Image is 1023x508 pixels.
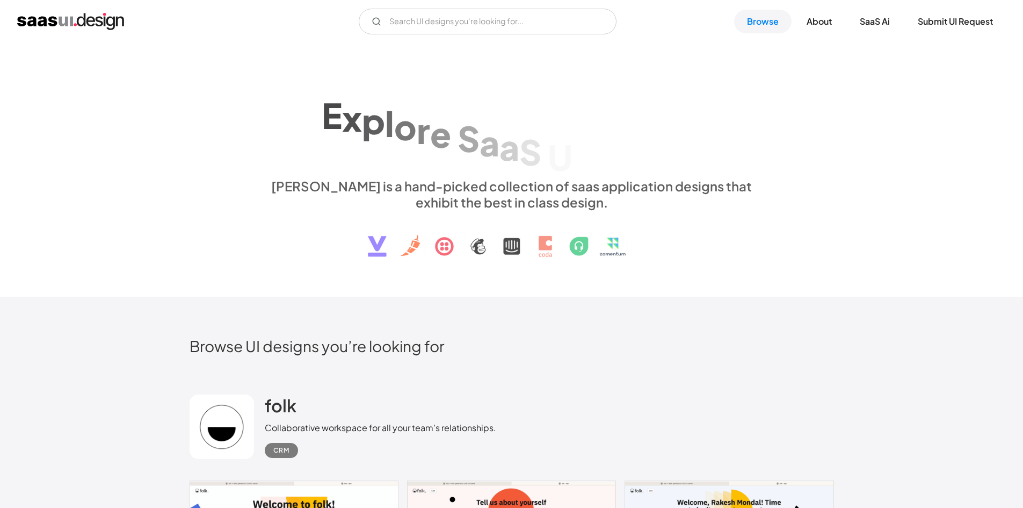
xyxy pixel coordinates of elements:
[499,126,519,168] div: a
[359,9,616,34] form: Email Form
[190,337,834,355] h2: Browse UI designs you’re looking for
[417,110,430,151] div: r
[430,113,451,155] div: e
[322,95,342,136] div: E
[794,10,845,33] a: About
[359,9,616,34] input: Search UI designs you're looking for...
[385,103,394,144] div: l
[265,395,296,421] a: folk
[519,131,541,173] div: S
[17,13,124,30] a: home
[265,395,296,416] h2: folk
[362,100,385,141] div: p
[548,137,572,178] div: U
[847,10,903,33] a: SaaS Ai
[480,122,499,163] div: a
[905,10,1006,33] a: Submit UI Request
[394,106,417,147] div: o
[265,84,759,167] h1: Explore SaaS UI design patterns & interactions.
[734,10,792,33] a: Browse
[458,118,480,159] div: S
[342,97,362,139] div: x
[349,210,674,266] img: text, icon, saas logo
[265,421,496,434] div: Collaborative workspace for all your team’s relationships.
[265,178,759,210] div: [PERSON_NAME] is a hand-picked collection of saas application designs that exhibit the best in cl...
[273,444,289,457] div: CRM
